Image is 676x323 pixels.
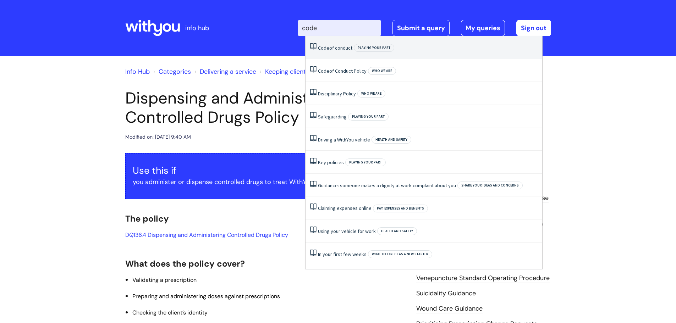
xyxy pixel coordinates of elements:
[457,182,523,189] span: Share your ideas and concerns
[354,44,394,52] span: Playing your part
[392,20,450,36] a: Submit a query
[298,20,381,36] input: Search
[348,113,389,121] span: Playing your part
[318,228,376,234] a: Using your vehicle for work
[133,165,398,176] h3: Use this if
[132,293,280,300] span: Preparing and administering doses against prescriptions
[200,67,256,76] a: Delivering a service
[185,22,209,34] p: info hub
[125,133,191,141] div: Modified on: [DATE] 9:40 AM
[377,227,417,235] span: Health and safety
[373,205,428,212] span: Pay, expenses and benefits
[416,274,550,283] a: Venepuncture Standard Operating Procedure
[461,20,505,36] a: My queries
[193,66,256,77] li: Delivering a service
[318,45,329,51] span: Code
[318,251,367,257] a: In your first few weeks
[368,250,432,258] span: What to expect as a new starter
[318,45,352,51] a: Codeof conduct
[318,182,456,189] a: Guidance: someone makes a dignity at work complaint about you
[368,67,396,75] span: Who we are
[265,67,323,76] a: Keeping clients safe
[345,158,386,166] span: Playing your part
[372,136,411,144] span: Health and safety
[318,90,356,97] a: Disciplinary Policy
[357,90,385,98] span: Who we are
[159,67,191,76] a: Categories
[258,66,323,77] li: Keeping clients safe
[132,309,208,316] span: Checking the client’s identity
[318,137,370,143] a: Driving a WithYou vehicle
[125,231,288,239] a: DQ136.4 Dispensing and Administering Controlled Drugs Policy
[318,68,367,74] a: Codeof Conduct Policy
[125,67,150,76] a: Info Hub
[318,68,329,74] span: Code
[318,113,347,120] a: Safeguarding
[125,213,169,224] span: The policy
[298,20,551,36] div: | -
[125,89,406,127] h1: Dispensing and Administering Controlled Drugs Policy
[416,289,476,298] a: Suicidality Guidance
[125,258,245,269] span: What does the policy cover?
[516,20,551,36] a: Sign out
[133,176,398,188] p: you administer or dispense controlled drugs to treat WithYou clients
[152,66,191,77] li: Solution home
[416,304,483,313] a: Wound Care Guidance
[132,276,197,284] span: Validating a prescription
[318,159,344,166] a: Key policies
[318,205,372,211] a: Claiming expenses online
